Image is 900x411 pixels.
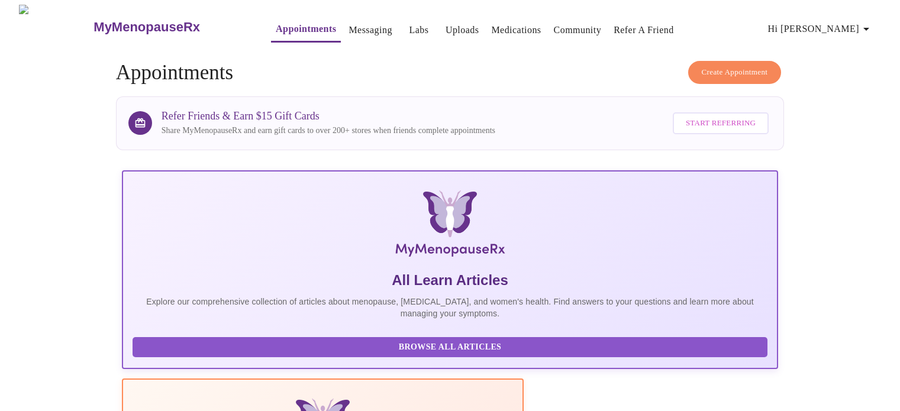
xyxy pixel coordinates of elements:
[162,110,495,122] h3: Refer Friends & Earn $15 Gift Cards
[763,17,878,41] button: Hi [PERSON_NAME]
[116,61,785,85] h4: Appointments
[271,17,341,43] button: Appointments
[554,22,602,38] a: Community
[92,7,247,48] a: MyMenopauseRx
[400,18,438,42] button: Labs
[670,106,772,140] a: Start Referring
[276,21,336,37] a: Appointments
[673,112,769,134] button: Start Referring
[686,116,756,130] span: Start Referring
[133,296,768,319] p: Explore our comprehensive collection of articles about menopause, [MEDICAL_DATA], and women's hea...
[446,22,479,38] a: Uploads
[19,5,92,49] img: MyMenopauseRx Logo
[549,18,607,42] button: Community
[702,66,768,79] span: Create Appointment
[133,341,771,351] a: Browse All Articles
[491,22,541,38] a: Medications
[133,337,768,358] button: Browse All Articles
[409,22,428,38] a: Labs
[441,18,484,42] button: Uploads
[162,125,495,137] p: Share MyMenopauseRx and earn gift cards to over 200+ stores when friends complete appointments
[344,18,396,42] button: Messaging
[349,22,392,38] a: Messaging
[486,18,546,42] button: Medications
[93,20,200,35] h3: MyMenopauseRx
[614,22,674,38] a: Refer a Friend
[688,61,782,84] button: Create Appointment
[609,18,679,42] button: Refer a Friend
[133,271,768,290] h5: All Learn Articles
[768,21,873,37] span: Hi [PERSON_NAME]
[231,190,669,261] img: MyMenopauseRx Logo
[144,340,756,355] span: Browse All Articles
